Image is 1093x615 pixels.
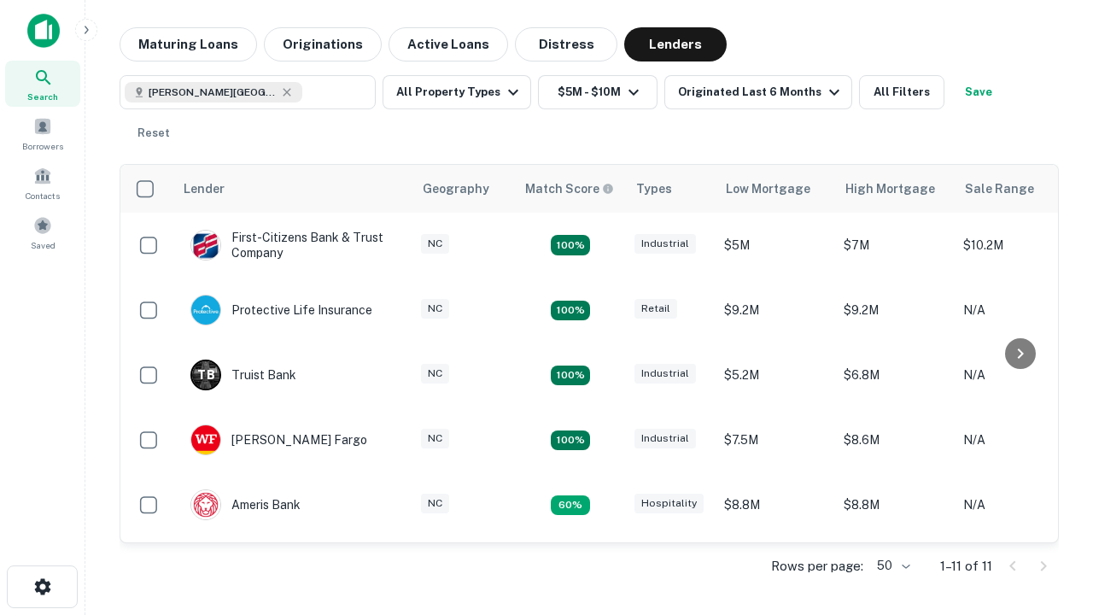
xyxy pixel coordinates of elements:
button: Lenders [624,27,727,61]
div: Sale Range [965,179,1034,199]
img: capitalize-icon.png [27,14,60,48]
td: $9.2M [716,537,835,602]
div: Retail [634,299,677,319]
p: T B [197,366,214,384]
td: $6.8M [835,343,955,407]
div: Industrial [634,234,696,254]
h6: Match Score [525,179,611,198]
div: Protective Life Insurance [190,295,372,325]
div: Truist Bank [190,360,296,390]
div: 50 [870,553,913,578]
span: Borrowers [22,139,63,153]
td: $8.8M [716,472,835,537]
img: picture [191,490,220,519]
div: First-citizens Bank & Trust Company [190,230,395,261]
p: 1–11 of 11 [940,556,992,577]
th: High Mortgage [835,165,955,213]
button: Reset [126,116,181,150]
th: Low Mortgage [716,165,835,213]
td: $8.6M [835,407,955,472]
th: Lender [173,165,412,213]
div: Capitalize uses an advanced AI algorithm to match your search with the best lender. The match sco... [525,179,614,198]
button: Active Loans [389,27,508,61]
div: Ameris Bank [190,489,301,520]
div: NC [421,494,449,513]
button: All Filters [859,75,944,109]
a: Contacts [5,160,80,206]
div: Matching Properties: 3, hasApolloMatch: undefined [551,366,590,386]
div: NC [421,234,449,254]
div: Matching Properties: 2, hasApolloMatch: undefined [551,235,590,255]
button: Save your search to get updates of matches that match your search criteria. [951,75,1006,109]
div: Industrial [634,364,696,384]
div: Industrial [634,429,696,448]
button: All Property Types [383,75,531,109]
img: picture [191,425,220,454]
td: $8.8M [835,472,955,537]
button: Maturing Loans [120,27,257,61]
div: NC [421,364,449,384]
td: $5.2M [716,343,835,407]
div: Low Mortgage [726,179,810,199]
span: Saved [31,238,56,252]
a: Borrowers [5,110,80,156]
div: [PERSON_NAME] Fargo [190,425,367,455]
th: Types [626,165,716,213]
button: Distress [515,27,617,61]
button: $5M - $10M [538,75,658,109]
div: Matching Properties: 1, hasApolloMatch: undefined [551,495,590,516]
span: Contacts [26,189,60,202]
div: NC [421,299,449,319]
th: Capitalize uses an advanced AI algorithm to match your search with the best lender. The match sco... [515,165,626,213]
a: Saved [5,209,80,255]
td: $5M [716,213,835,278]
button: Originated Last 6 Months [664,75,852,109]
div: Hospitality [634,494,704,513]
a: Search [5,61,80,107]
button: Originations [264,27,382,61]
img: picture [191,231,220,260]
div: NC [421,429,449,448]
td: $7.5M [716,407,835,472]
span: Search [27,90,58,103]
div: Geography [423,179,489,199]
p: Rows per page: [771,556,863,577]
td: $7M [835,213,955,278]
td: $9.2M [835,278,955,343]
td: $9.2M [716,278,835,343]
div: Matching Properties: 2, hasApolloMatch: undefined [551,301,590,321]
div: High Mortgage [845,179,935,199]
iframe: Chat Widget [1008,424,1093,506]
th: Geography [412,165,515,213]
div: Types [636,179,672,199]
div: Originated Last 6 Months [678,82,845,102]
div: Matching Properties: 2, hasApolloMatch: undefined [551,430,590,451]
img: picture [191,296,220,325]
div: Lender [184,179,225,199]
span: [PERSON_NAME][GEOGRAPHIC_DATA], [GEOGRAPHIC_DATA] [149,85,277,100]
td: $9.2M [835,537,955,602]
